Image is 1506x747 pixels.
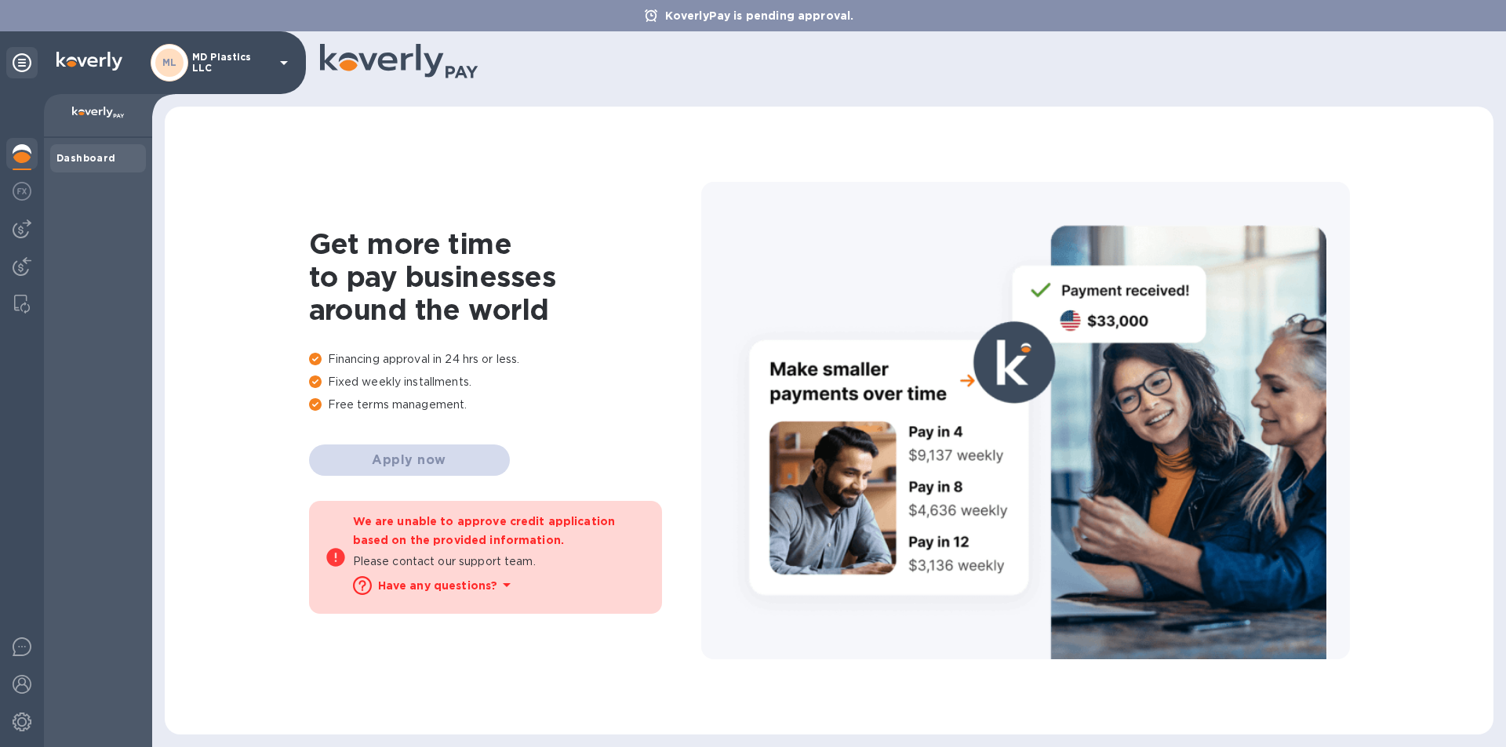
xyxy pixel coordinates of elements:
[192,52,271,74] p: MD Plastics LLC
[657,8,862,24] p: KoverlyPay is pending approval.
[378,579,498,592] b: Have any questions?
[6,47,38,78] div: Unpin categories
[56,152,116,164] b: Dashboard
[309,351,701,368] p: Financing approval in 24 hrs or less.
[13,182,31,201] img: Foreign exchange
[309,227,701,326] h1: Get more time to pay businesses around the world
[309,374,701,390] p: Fixed weekly installments.
[56,52,122,71] img: Logo
[353,553,646,570] p: Please contact our support team.
[309,397,701,413] p: Free terms management.
[162,56,177,68] b: ML
[353,515,616,546] b: We are unable to approve credit application based on the provided information.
